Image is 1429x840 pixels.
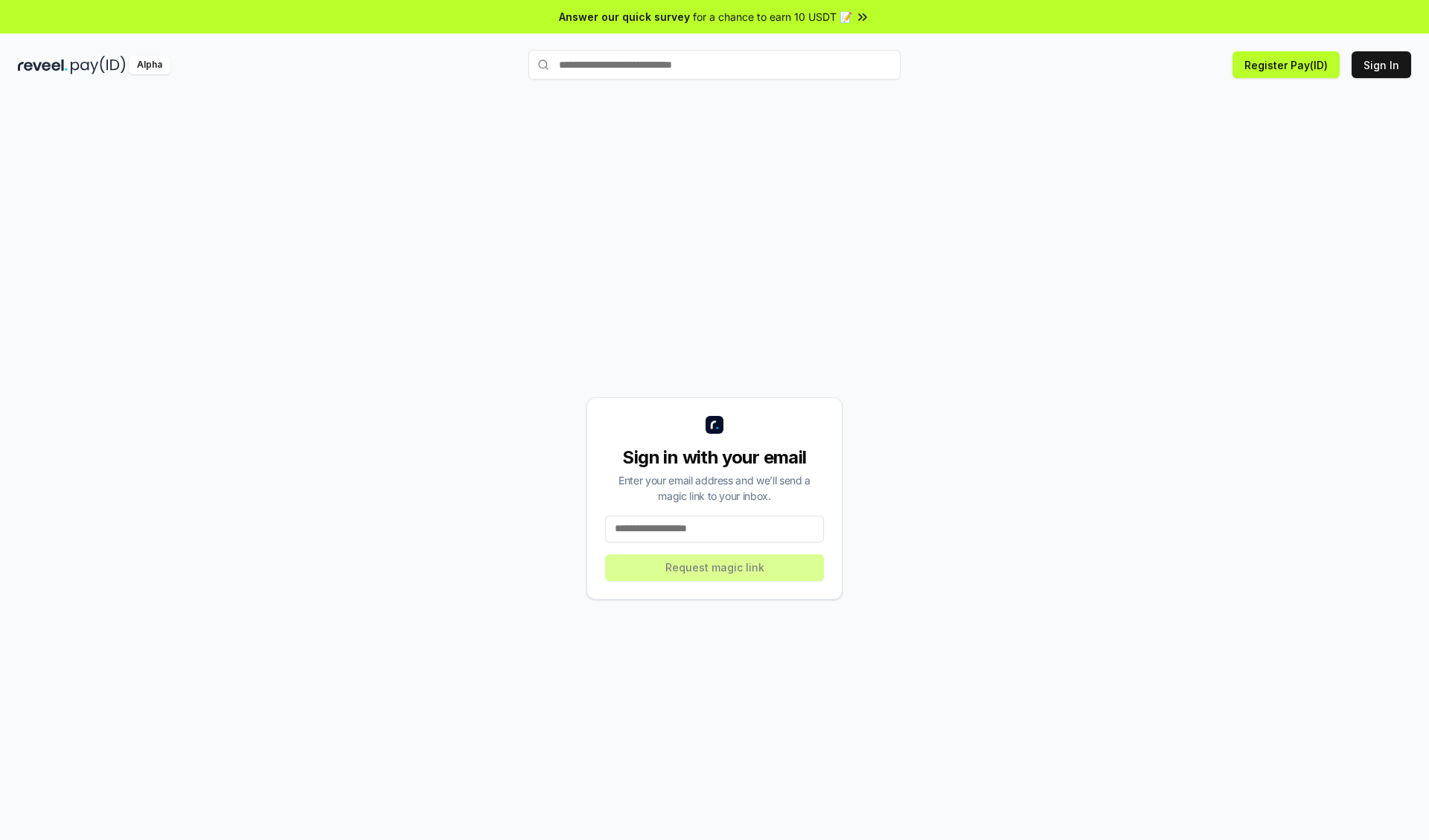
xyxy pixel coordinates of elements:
img: logo_small [706,416,723,434]
button: Register Pay(ID) [1233,51,1340,78]
div: Enter your email address and we’ll send a magic link to your inbox. [605,472,824,504]
div: Alpha [129,56,170,74]
img: reveel_dark [18,56,68,74]
div: Sign in with your email [605,446,824,469]
span: Answer our quick survey [559,9,690,25]
img: pay_id [71,56,126,74]
span: for a chance to earn 10 USDT 📝 [693,9,852,25]
button: Sign In [1352,51,1411,78]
